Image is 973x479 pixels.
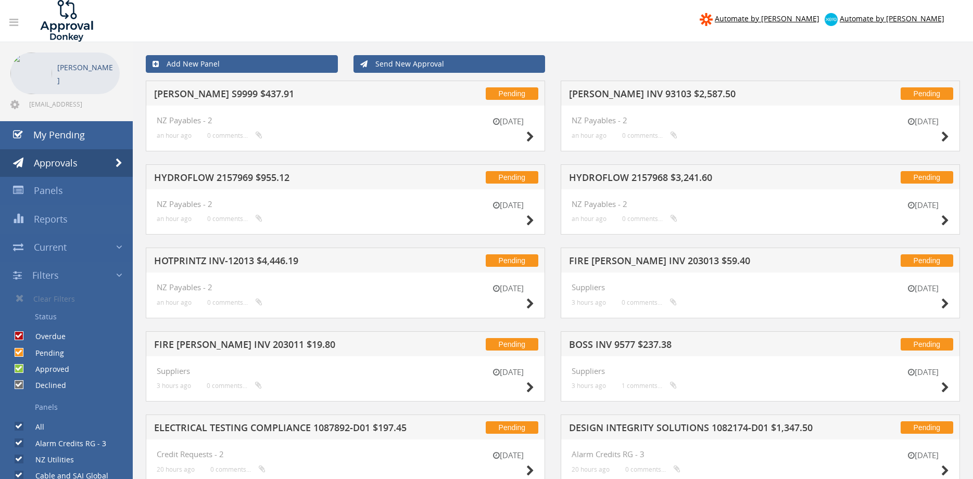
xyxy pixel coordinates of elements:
span: Pending [486,338,538,351]
span: Pending [486,87,538,100]
small: [DATE] [897,367,949,378]
span: Filters [32,269,59,281]
span: My Pending [33,128,85,141]
label: Declined [25,380,66,391]
h5: FIRE [PERSON_NAME] INV 203013 $59.40 [569,256,837,269]
span: Pending [901,87,953,100]
small: 20 hours ago [157,465,195,473]
span: Pending [901,254,953,267]
span: Reports [34,213,68,225]
h5: BOSS INV 9577 $237.38 [569,340,837,353]
small: [DATE] [482,367,534,378]
a: Panels [8,398,133,416]
h4: Suppliers [572,367,949,376]
h4: Credit Requests - 2 [157,450,534,459]
span: [EMAIL_ADDRESS][DOMAIN_NAME] [29,100,118,108]
label: All [25,422,44,432]
small: [DATE] [482,116,534,127]
h5: HYDROFLOW 2157968 $3,241.60 [569,173,837,186]
small: an hour ago [572,215,606,223]
h5: HYDROFLOW 2157969 $955.12 [154,173,422,186]
h4: NZ Payables - 2 [157,116,534,125]
small: 0 comments... [622,132,677,139]
small: [DATE] [482,283,534,294]
small: 0 comments... [625,465,680,473]
small: [DATE] [482,200,534,211]
small: 0 comments... [210,465,266,473]
h4: NZ Payables - 2 [572,116,949,125]
h4: NZ Payables - 2 [157,283,534,292]
small: [DATE] [897,450,949,461]
h4: NZ Payables - 2 [572,200,949,209]
h5: DESIGN INTEGRITY SOLUTIONS 1082174-D01 $1,347.50 [569,423,837,436]
label: Alarm Credits RG - 3 [25,438,106,449]
small: 3 hours ago [572,299,606,306]
small: an hour ago [157,132,192,139]
a: Clear Filters [8,289,133,308]
small: [DATE] [482,450,534,461]
small: 0 comments... [207,382,262,390]
label: Overdue [25,331,66,342]
h4: NZ Payables - 2 [157,200,534,209]
small: 1 comments... [622,382,677,390]
span: Panels [34,184,63,197]
a: Status [8,308,133,326]
label: Approved [25,364,69,374]
small: an hour ago [157,299,192,306]
img: xero-logo.png [825,13,838,26]
small: 3 hours ago [572,382,606,390]
h5: [PERSON_NAME] INV 93103 $2,587.50 [569,89,837,102]
h5: HOTPRINTZ INV-12013 $4,446.19 [154,256,422,269]
a: Send New Approval [353,55,546,73]
span: Pending [486,421,538,434]
small: 0 comments... [207,132,262,139]
label: Pending [25,348,64,358]
h4: Suppliers [572,283,949,292]
small: 0 comments... [207,299,262,306]
span: Pending [901,338,953,351]
img: zapier-logomark.png [700,13,713,26]
span: Approvals [34,157,78,169]
small: 20 hours ago [572,465,610,473]
small: an hour ago [572,132,606,139]
small: 3 hours ago [157,382,191,390]
span: Pending [486,171,538,184]
small: [DATE] [897,283,949,294]
small: 0 comments... [622,299,677,306]
span: Current [34,241,67,253]
h5: FIRE [PERSON_NAME] INV 203011 $19.80 [154,340,422,353]
h5: ELECTRICAL TESTING COMPLIANCE 1087892-D01 $197.45 [154,423,422,436]
small: an hour ago [157,215,192,223]
span: Pending [486,254,538,267]
a: Add New Panel [146,55,338,73]
label: NZ Utilities [25,455,74,465]
span: Automate by [PERSON_NAME] [715,14,819,23]
h4: Alarm Credits RG - 3 [572,450,949,459]
h4: Suppliers [157,367,534,376]
small: [DATE] [897,200,949,211]
small: [DATE] [897,116,949,127]
span: Pending [901,421,953,434]
h5: [PERSON_NAME] S9999 $437.91 [154,89,422,102]
small: 0 comments... [207,215,262,223]
p: [PERSON_NAME] [57,61,115,87]
span: Pending [901,171,953,184]
small: 0 comments... [622,215,677,223]
span: Automate by [PERSON_NAME] [840,14,944,23]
